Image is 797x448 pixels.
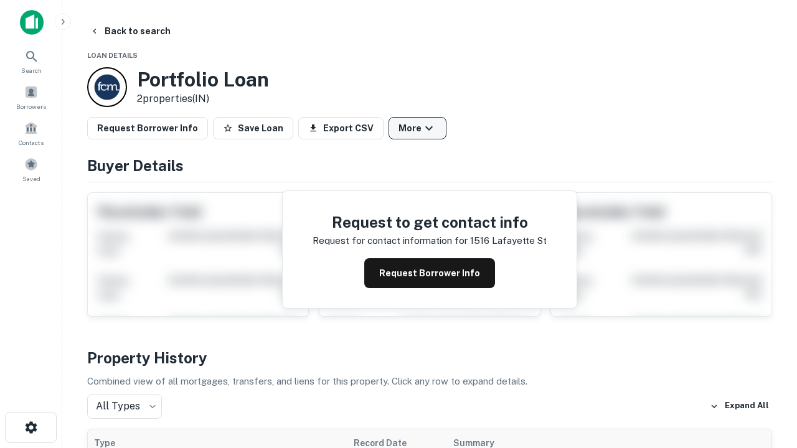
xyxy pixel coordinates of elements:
a: Borrowers [4,80,59,114]
h3: Portfolio Loan [137,68,269,91]
span: Saved [22,174,40,184]
img: capitalize-icon.png [20,10,44,35]
h4: Request to get contact info [313,211,547,233]
iframe: Chat Widget [735,309,797,368]
h4: Buyer Details [87,154,772,177]
button: Save Loan [213,117,293,139]
div: All Types [87,394,162,419]
button: Back to search [85,20,176,42]
h4: Property History [87,347,772,369]
button: Request Borrower Info [364,258,495,288]
p: 1516 lafayette st [470,233,547,248]
p: Combined view of all mortgages, transfers, and liens for this property. Click any row to expand d... [87,374,772,389]
p: Request for contact information for [313,233,468,248]
span: Borrowers [16,101,46,111]
button: Request Borrower Info [87,117,208,139]
span: Contacts [19,138,44,147]
button: More [389,117,446,139]
p: 2 properties (IN) [137,91,269,106]
button: Export CSV [298,117,384,139]
button: Expand All [707,397,772,416]
a: Search [4,44,59,78]
a: Saved [4,152,59,186]
span: Loan Details [87,52,138,59]
span: Search [21,65,42,75]
a: Contacts [4,116,59,150]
